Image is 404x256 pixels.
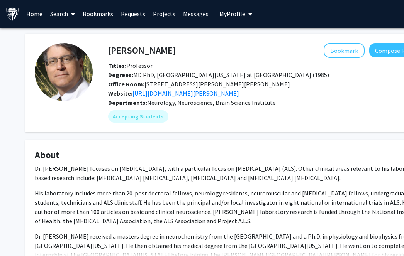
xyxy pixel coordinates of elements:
b: Degrees: [108,71,133,79]
h4: [PERSON_NAME] [108,43,175,57]
b: Titles: [108,62,126,69]
span: Neurology, Neuroscience, Brain Science Institute [147,99,276,106]
span: [STREET_ADDRESS][PERSON_NAME][PERSON_NAME] [108,80,290,88]
a: Messages [179,0,212,27]
img: Profile Picture [35,43,93,101]
span: MD PhD, [GEOGRAPHIC_DATA][US_STATE] at [GEOGRAPHIC_DATA] (1985) [108,71,329,79]
b: Departments: [108,99,147,106]
b: Office Room: [108,80,144,88]
a: Home [22,0,46,27]
iframe: Chat [6,221,33,250]
img: Johns Hopkins University Logo [6,7,19,21]
a: Projects [149,0,179,27]
span: Professor [108,62,153,69]
mat-chip: Accepting Students [108,110,168,123]
a: Opens in a new tab [132,89,239,97]
a: Search [46,0,79,27]
a: Requests [117,0,149,27]
a: Bookmarks [79,0,117,27]
span: My Profile [219,10,245,18]
button: Add Jeffrey Rothstein to Bookmarks [324,43,365,58]
b: Website: [108,89,132,97]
